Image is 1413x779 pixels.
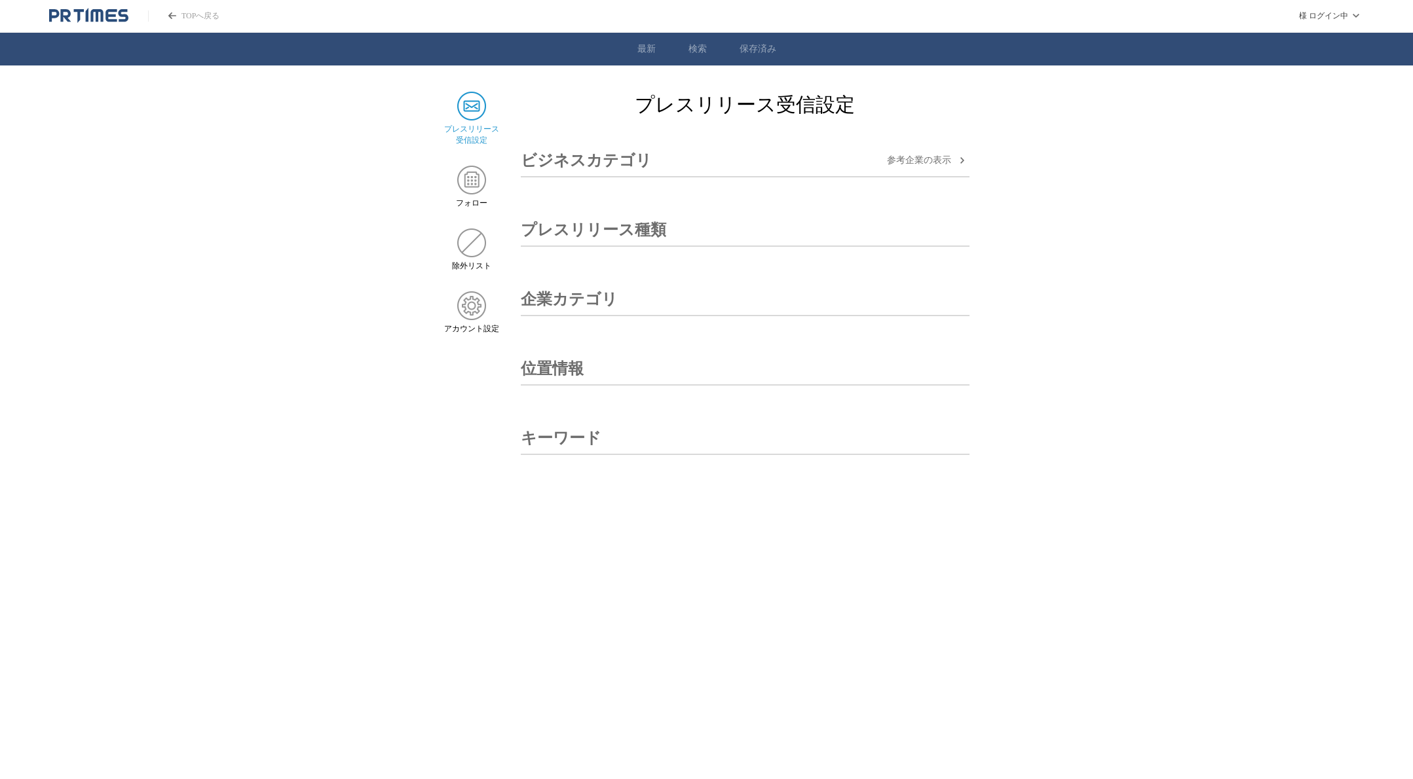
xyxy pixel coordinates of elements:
a: アカウント設定アカウント設定 [444,291,500,335]
span: 参考企業の 表示 [887,154,951,166]
h3: 位置情報 [521,353,584,384]
button: 参考企業の表示 [887,153,970,168]
a: 最新 [637,43,656,55]
img: アカウント設定 [457,291,486,320]
h3: 企業カテゴリ [521,283,618,315]
span: アカウント設定 [444,323,499,335]
span: プレスリリース 受信設定 [444,124,499,146]
h3: ビジネスカテゴリ [521,145,652,176]
a: PR TIMESのトップページはこちら [49,8,128,24]
a: PR TIMESのトップページはこちら [148,10,219,22]
img: プレスリリース 受信設定 [457,92,486,120]
span: 除外リスト [452,261,491,272]
a: 検索 [688,43,707,55]
h3: キーワード [521,422,601,454]
img: フォロー [457,166,486,194]
a: 保存済み [740,43,776,55]
a: 除外リスト除外リスト [444,228,500,272]
a: プレスリリース 受信設定プレスリリース 受信設定 [444,92,500,146]
img: 除外リスト [457,228,486,257]
span: フォロー [456,198,487,209]
a: フォローフォロー [444,166,500,209]
h3: プレスリリース種類 [521,214,666,245]
h2: プレスリリース受信設定 [521,92,970,118]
